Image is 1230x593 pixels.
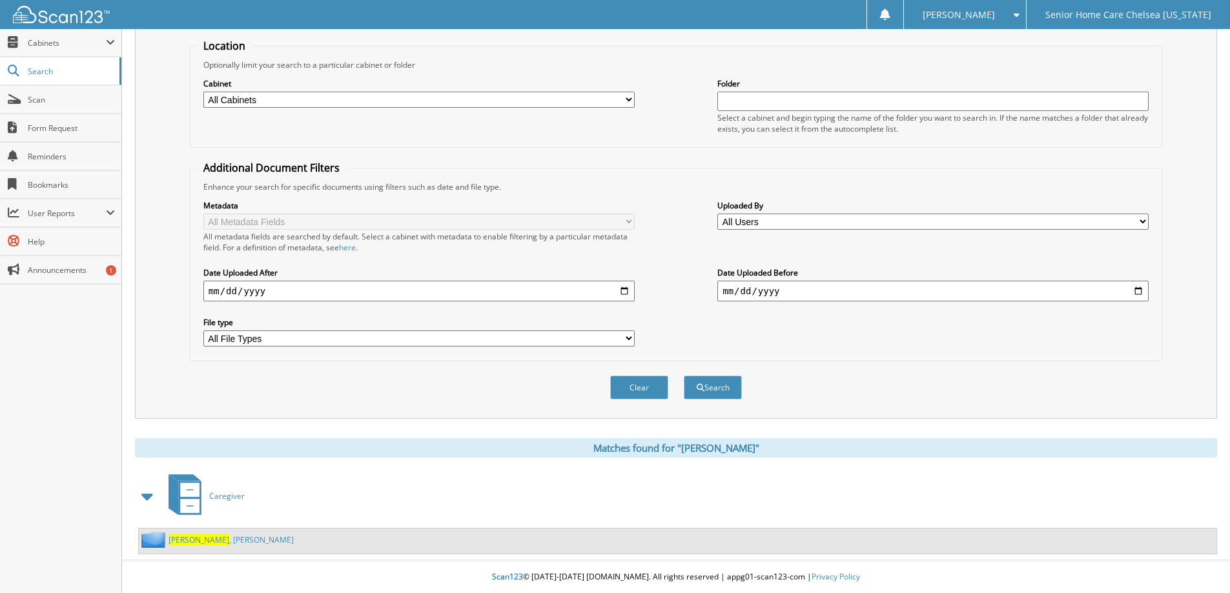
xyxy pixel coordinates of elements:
a: Privacy Policy [812,571,860,582]
span: Scan123 [492,571,523,582]
iframe: Chat Widget [1165,531,1230,593]
div: Enhance your search for specific documents using filters such as date and file type. [197,181,1155,192]
legend: Additional Document Filters [197,161,346,175]
a: Caregiver [161,470,245,521]
input: end [717,281,1149,301]
a: [PERSON_NAME], [PERSON_NAME] [169,534,294,545]
span: [PERSON_NAME] [169,534,229,545]
div: All metadata fields are searched by default. Select a cabinet with metadata to enable filtering b... [203,231,635,253]
img: folder2.png [141,532,169,548]
span: User Reports [28,208,106,219]
div: 1 [106,265,116,276]
label: Cabinet [203,78,635,89]
label: Date Uploaded Before [717,267,1149,278]
span: Caregiver [209,490,245,501]
span: Reminders [28,151,115,162]
label: Date Uploaded After [203,267,635,278]
div: Optionally limit your search to a particular cabinet or folder [197,59,1155,70]
input: start [203,281,635,301]
a: here [339,242,356,253]
span: Bookmarks [28,179,115,190]
span: Announcements [28,265,115,276]
label: Uploaded By [717,200,1149,211]
span: Form Request [28,123,115,134]
span: Senior Home Care Chelsea [US_STATE] [1045,11,1211,19]
legend: Location [197,39,252,53]
div: © [DATE]-[DATE] [DOMAIN_NAME]. All rights reserved | appg01-scan123-com | [122,561,1230,593]
label: Metadata [203,200,635,211]
span: Scan [28,94,115,105]
label: Folder [717,78,1149,89]
img: scan123-logo-white.svg [13,6,110,23]
button: Clear [610,376,668,399]
button: Search [684,376,742,399]
span: [PERSON_NAME] [923,11,995,19]
span: Help [28,236,115,247]
span: Cabinets [28,37,106,48]
span: Search [28,66,113,77]
div: Select a cabinet and begin typing the name of the folder you want to search in. If the name match... [717,112,1149,134]
div: Matches found for "[PERSON_NAME]" [135,438,1217,457]
label: File type [203,317,635,328]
